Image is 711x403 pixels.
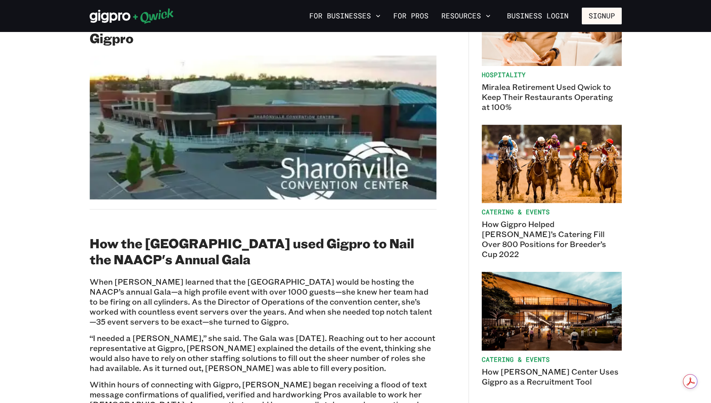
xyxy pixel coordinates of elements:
[482,272,622,351] img: How Moody Center Uses Gigpro as a Recruitment Tool
[438,9,494,23] button: Resources
[390,9,432,23] a: For Pros
[90,277,437,327] p: When [PERSON_NAME] learned that the [GEOGRAPHIC_DATA] would be hosting the NAACP’s annual Gala—a ...
[90,333,437,373] p: “I needed a [PERSON_NAME],” she said. The Gala was [DATE]. Reaching out to her account representa...
[306,9,384,23] button: For Businesses
[482,272,622,387] a: Catering & EventsHow [PERSON_NAME] Center Uses Gigpro as a Recruitment Tool
[500,8,575,24] a: Business Login
[90,56,437,200] img: Sky photo of the outside of the Sharonville Convention Center
[482,219,622,259] p: How Gigpro Helped [PERSON_NAME]’s Catering Fill Over 800 Positions for Breeder’s Cup 2022
[482,125,622,203] img: How Gigpro Helped Rosemary’s Catering Fill Over 800 Positions for Breeder’s Cup 2022
[482,208,622,216] span: Catering & Events
[482,125,622,259] a: Catering & EventsHow Gigpro Helped [PERSON_NAME]’s Catering Fill Over 800 Positions for Breeder’s...
[582,8,622,24] button: Signup
[482,71,622,79] span: Hospitality
[482,355,622,363] span: Catering & Events
[482,82,622,112] p: Miralea Retirement Used Qwick to Keep Their Restaurants Operating at 100%
[90,14,437,46] h2: A Gala For A Thousand People? Just Another Gig for Gigpro
[90,235,437,267] h2: How the [GEOGRAPHIC_DATA] used Gigpro to Nail the NAACP's Annual Gala
[482,367,622,387] p: How [PERSON_NAME] Center Uses Gigpro as a Recruitment Tool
